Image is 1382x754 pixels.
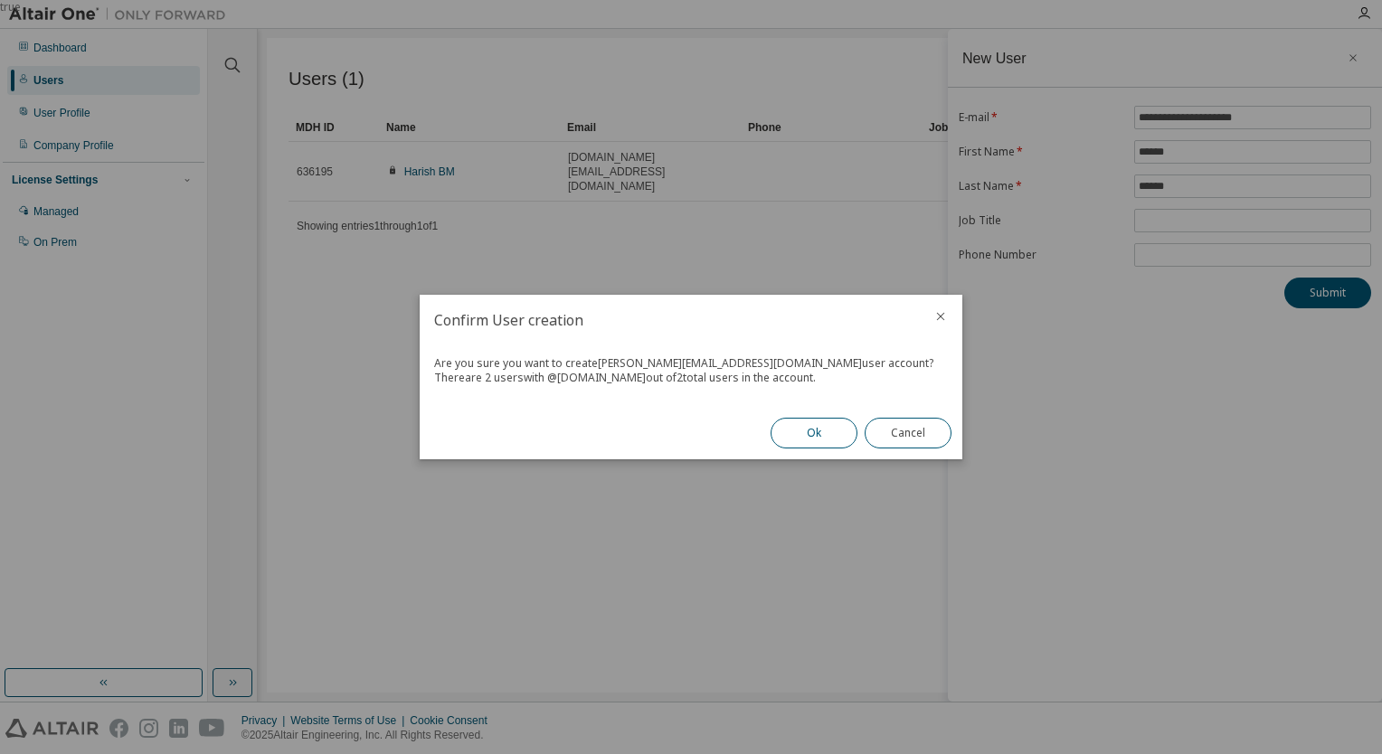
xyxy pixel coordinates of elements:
[434,371,948,385] div: There are 2 users with @ [DOMAIN_NAME] out of 2 total users in the account.
[865,418,951,448] button: Cancel
[771,418,857,448] button: Ok
[420,295,919,345] h2: Confirm User creation
[434,356,948,371] div: Are you sure you want to create [PERSON_NAME][EMAIL_ADDRESS][DOMAIN_NAME] user account?
[933,309,948,324] button: close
